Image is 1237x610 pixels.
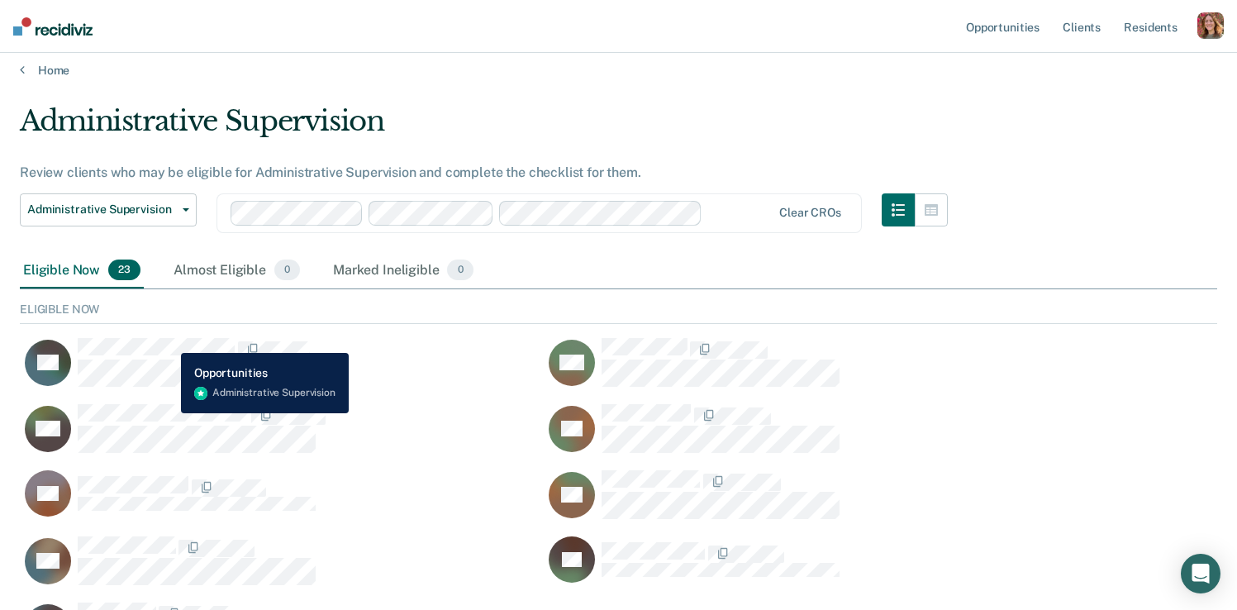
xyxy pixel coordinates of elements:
[330,253,477,289] div: Marked Ineligible0
[20,303,1217,324] div: Eligible Now
[544,403,1068,469] div: CaseloadOpportunityCell-250207
[447,260,473,281] span: 0
[779,206,841,220] div: Clear CROs
[20,63,1217,78] a: Home
[20,193,197,226] button: Administrative Supervision
[20,536,544,602] div: CaseloadOpportunityCell-235590
[20,403,544,469] div: CaseloadOpportunityCell-2257848
[274,260,300,281] span: 0
[20,469,544,536] div: CaseloadOpportunityCell-211914
[544,337,1068,403] div: CaseloadOpportunityCell-353871
[20,253,144,289] div: Eligible Now23
[20,337,544,403] div: CaseloadOpportunityCell-184102
[20,104,948,151] div: Administrative Supervision
[1181,554,1220,593] div: Open Intercom Messenger
[544,536,1068,602] div: CaseloadOpportunityCell-353513
[27,203,176,217] span: Administrative Supervision
[544,469,1068,536] div: CaseloadOpportunityCell-313543
[20,164,948,180] div: Review clients who may be eligible for Administrative Supervision and complete the checklist for ...
[108,260,140,281] span: 23
[170,253,303,289] div: Almost Eligible0
[13,17,93,36] img: Recidiviz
